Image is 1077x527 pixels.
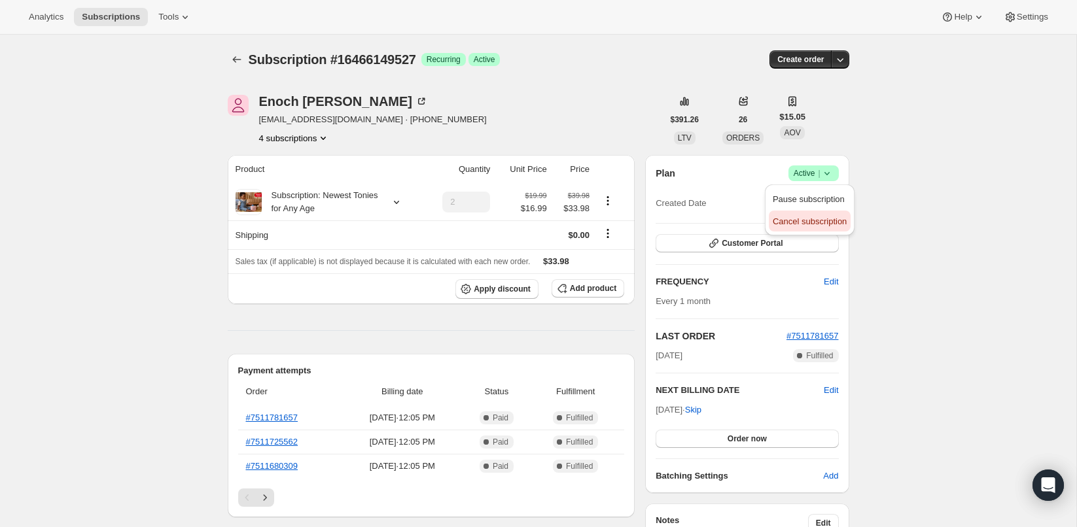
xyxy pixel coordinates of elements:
span: Fulfilled [566,437,593,447]
span: Tools [158,12,179,22]
div: Open Intercom Messenger [1033,469,1064,501]
span: Active [794,167,834,180]
span: Analytics [29,12,63,22]
span: Paid [493,413,508,423]
span: Paid [493,437,508,447]
span: $33.98 [543,256,569,266]
span: [DATE] · 12:05 PM [346,460,459,473]
th: Shipping [228,220,425,249]
button: Product actions [259,131,330,144]
span: Skip [685,403,701,416]
span: ORDERS [726,133,760,143]
th: Price [551,155,593,184]
span: [DATE] [656,349,682,362]
h2: NEXT BILLING DATE [656,384,824,397]
span: AOV [784,128,800,137]
span: Billing date [346,385,459,398]
button: Tools [150,8,200,26]
button: 26 [731,110,755,129]
span: Subscription #16466149527 [249,52,416,67]
small: $39.98 [568,192,590,199]
span: Order now [728,433,767,444]
a: #7511680309 [246,461,298,471]
span: Status [467,385,527,398]
span: Create order [777,54,824,65]
button: Skip [677,399,709,420]
button: Cancel subscription [769,211,851,231]
span: Fulfilled [566,413,593,423]
span: [DATE] · 12:05 PM [346,411,459,424]
th: Quantity [424,155,494,184]
button: Pause subscription [769,188,851,209]
h6: Batching Settings [656,469,823,483]
a: #7511781657 [246,413,298,422]
h2: FREQUENCY [656,275,824,288]
span: Fulfillment [535,385,616,398]
button: Create order [769,50,832,69]
h2: Plan [656,167,675,180]
h2: Payment attempts [238,364,625,377]
span: $391.26 [671,114,699,125]
span: [EMAIL_ADDRESS][DOMAIN_NAME] · [PHONE_NUMBER] [259,113,487,126]
span: Cancel subscription [773,216,847,226]
span: [DATE] · [656,405,701,415]
h2: LAST ORDER [656,330,786,343]
span: | [818,168,820,178]
span: Help [954,12,972,22]
button: Edit [824,384,838,397]
th: Order [238,377,343,406]
button: Apply discount [455,279,538,299]
button: Analytics [21,8,71,26]
span: Enoch Platas [228,95,249,116]
span: Fulfilled [806,350,833,361]
button: Product actions [597,194,618,208]
span: Sales tax (if applicable) is not displayed because it is calculated with each new order. [236,257,531,266]
span: Add product [570,283,616,294]
button: Customer Portal [656,234,838,252]
span: Fulfilled [566,461,593,471]
nav: Pagination [238,488,625,507]
button: Order now [656,430,838,448]
button: Next [256,488,274,507]
div: Subscription: Newest Tonies for Any Age [262,189,380,215]
span: Paid [493,461,508,471]
span: $15.05 [779,110,805,124]
th: Unit Price [494,155,550,184]
button: Subscriptions [228,50,246,69]
span: $0.00 [568,230,590,240]
button: $391.26 [663,110,707,129]
a: #7511781657 [786,331,839,341]
span: Active [474,54,495,65]
span: Recurring [427,54,461,65]
button: Shipping actions [597,226,618,241]
button: #7511781657 [786,330,839,343]
span: Every 1 month [656,296,711,306]
button: Subscriptions [74,8,148,26]
div: Enoch [PERSON_NAME] [259,95,428,108]
span: LTV [678,133,692,143]
span: [DATE] · 12:05 PM [346,435,459,449]
span: Apply discount [474,284,531,294]
button: Add [815,466,846,486]
span: 26 [739,114,747,125]
button: Help [933,8,993,26]
span: Pause subscription [773,194,845,204]
button: Edit [816,271,846,292]
a: #7511725562 [246,437,298,447]
span: Subscriptions [82,12,140,22]
button: Settings [996,8,1056,26]
button: Add product [552,279,624,297]
span: Settings [1017,12,1048,22]
span: $33.98 [555,202,590,215]
span: Customer Portal [722,238,783,248]
th: Product [228,155,425,184]
span: Created Date [656,197,706,210]
span: $16.99 [521,202,547,215]
span: Add [823,469,838,483]
small: $19.99 [525,192,547,199]
span: Edit [824,275,838,288]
